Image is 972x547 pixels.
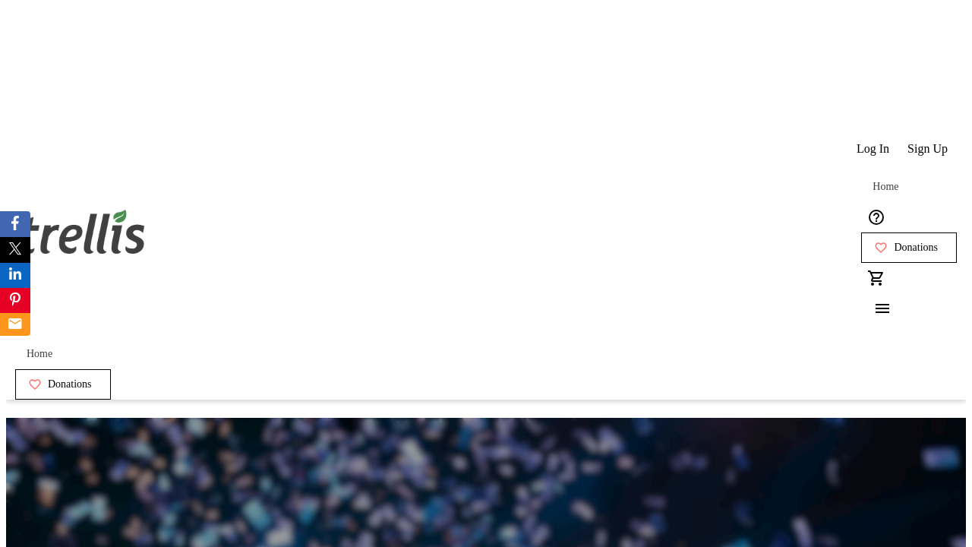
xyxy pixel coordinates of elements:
span: Sign Up [907,142,948,156]
button: Cart [861,263,892,293]
button: Log In [847,134,898,164]
button: Menu [861,293,892,324]
span: Home [27,348,52,360]
a: Home [861,172,910,202]
a: Donations [15,369,111,400]
button: Help [861,202,892,232]
a: Donations [861,232,957,263]
span: Home [873,181,898,193]
img: Orient E2E Organization 0PACP5CeQd's Logo [15,193,150,269]
a: Home [15,339,64,369]
span: Donations [48,378,92,390]
button: Sign Up [898,134,957,164]
span: Log In [857,142,889,156]
span: Donations [894,242,938,254]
